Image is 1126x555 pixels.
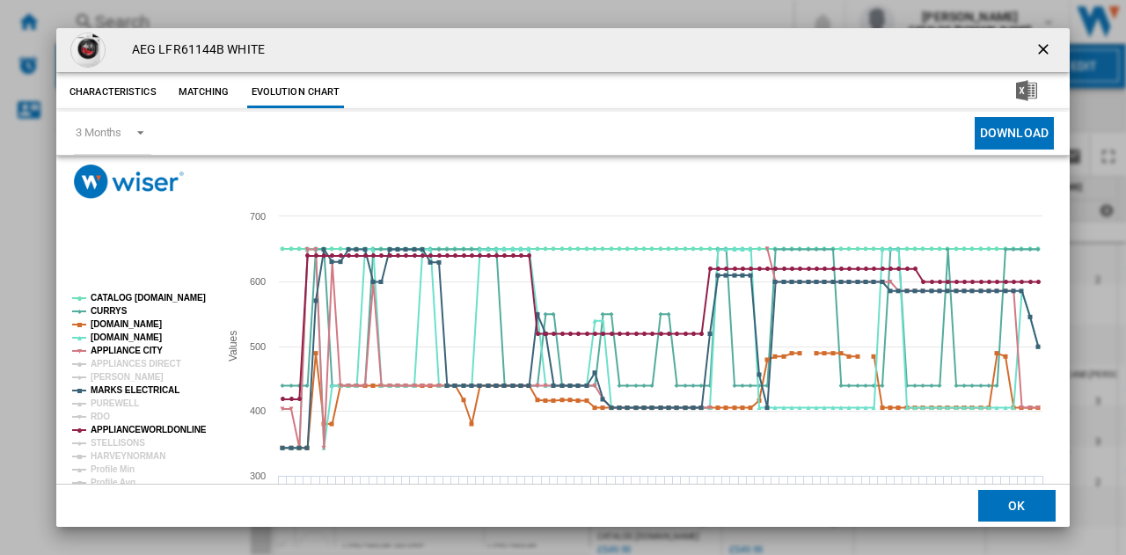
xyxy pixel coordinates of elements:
tspan: RDO [91,412,110,421]
button: Matching [165,77,243,108]
tspan: Values [227,331,239,361]
tspan: [PERSON_NAME] [91,372,164,382]
tspan: Profile Min [91,464,135,474]
tspan: Profile Avg [91,478,135,487]
tspan: APPLIANCEWORLDONLINE [91,425,207,435]
tspan: APPLIANCES DIRECT [91,359,181,369]
tspan: APPLIANCE CITY [91,346,163,355]
div: 3 Months [76,126,121,139]
tspan: [DOMAIN_NAME] [91,319,162,329]
md-dialog: Product popup [56,28,1070,528]
tspan: 300 [250,471,266,481]
button: getI18NText('BUTTONS.CLOSE_DIALOG') [1027,33,1063,68]
tspan: HARVEYNORMAN [91,451,165,461]
button: Evolution chart [247,77,345,108]
h4: AEG LFR61144B WHITE [123,41,265,59]
tspan: 600 [250,276,266,287]
tspan: [DOMAIN_NAME] [91,332,162,342]
tspan: STELLISONS [91,438,145,448]
tspan: 500 [250,341,266,352]
button: Characteristics [65,77,161,108]
tspan: 400 [250,405,266,416]
ng-md-icon: getI18NText('BUTTONS.CLOSE_DIALOG') [1035,40,1056,62]
tspan: PUREWELL [91,398,139,408]
tspan: MARKS ELECTRICAL [91,385,179,395]
button: Download in Excel [988,77,1065,108]
button: Download [975,117,1054,150]
img: aeg_lfr61144b_704021_34-0100-0301.png [70,33,106,68]
tspan: CURRYS [91,306,128,316]
img: logo_wiser_300x94.png [74,164,184,199]
tspan: 700 [250,211,266,222]
img: excel-24x24.png [1016,80,1037,101]
button: OK [978,490,1056,522]
tspan: CATALOG [DOMAIN_NAME] [91,293,206,303]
